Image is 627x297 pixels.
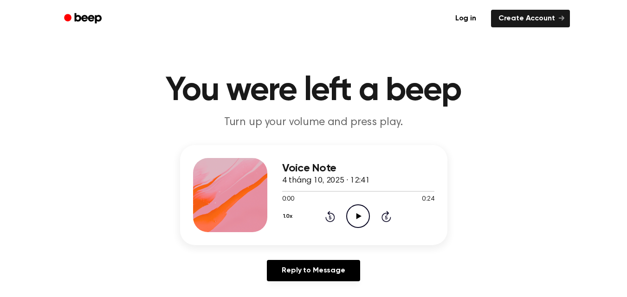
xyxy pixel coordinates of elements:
[282,162,434,175] h3: Voice Note
[282,195,294,204] span: 0:00
[282,209,296,224] button: 1.0x
[422,195,434,204] span: 0:24
[76,74,551,107] h1: You were left a beep
[136,115,492,130] p: Turn up your volume and press play.
[58,10,110,28] a: Beep
[282,177,370,185] span: 4 tháng 10, 2025 · 12:41
[491,10,570,27] a: Create Account
[446,8,485,29] a: Log in
[267,260,360,281] a: Reply to Message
